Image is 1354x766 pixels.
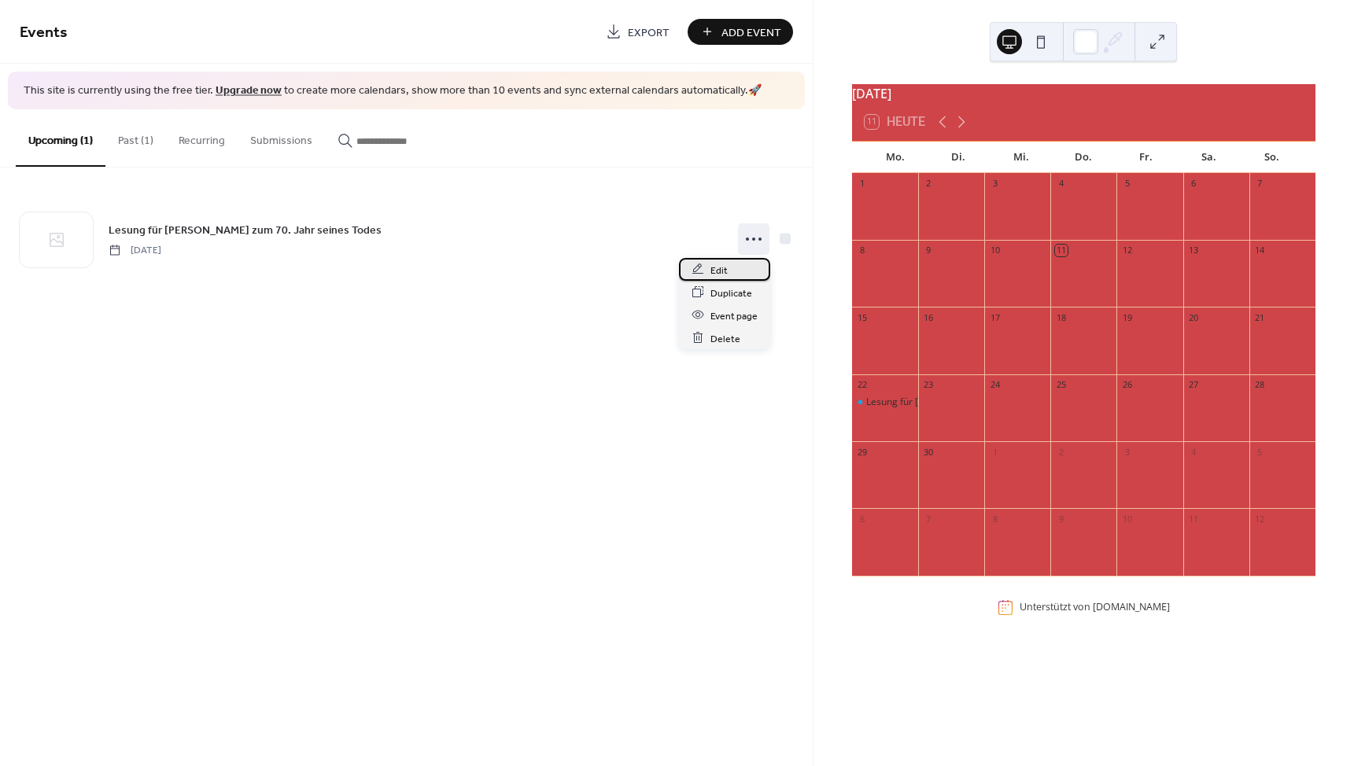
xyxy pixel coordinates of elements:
div: 10 [989,245,1001,256]
div: 7 [1254,178,1266,190]
div: 16 [923,311,935,323]
div: 20 [1188,311,1200,323]
div: 30 [923,446,935,458]
div: 11 [1188,513,1200,525]
span: Export [628,24,670,41]
div: 3 [989,178,1001,190]
div: 29 [857,446,869,458]
div: 19 [1121,311,1133,323]
a: Lesung für [PERSON_NAME] zum 70. Jahr seines Todes [109,221,382,239]
div: 2 [1055,446,1067,458]
div: 12 [1254,513,1266,525]
div: 4 [1055,178,1067,190]
span: Duplicate [710,285,752,301]
div: 10 [1121,513,1133,525]
div: 14 [1254,245,1266,256]
div: Unterstützt von [1020,601,1170,614]
button: Past (1) [105,109,166,165]
span: Events [20,17,68,48]
div: 23 [923,379,935,391]
div: 4 [1188,446,1200,458]
button: Submissions [238,109,325,165]
div: 17 [989,311,1001,323]
div: 22 [857,379,869,391]
div: Di. [927,142,990,173]
div: So. [1240,142,1303,173]
div: 5 [1254,446,1266,458]
span: This site is currently using the free tier. to create more calendars, show more than 10 events an... [24,83,762,99]
div: 1 [989,446,1001,458]
div: 15 [857,311,869,323]
div: Mi. [990,142,1053,173]
a: [DOMAIN_NAME] [1093,601,1170,614]
div: 8 [989,513,1001,525]
div: 5 [1121,178,1133,190]
div: 8 [857,245,869,256]
div: [DATE] [852,84,1315,103]
button: Upcoming (1) [16,109,105,167]
div: 27 [1188,379,1200,391]
a: Upgrade now [216,80,282,101]
div: 6 [857,513,869,525]
div: 11 [1055,245,1067,256]
a: Export [594,19,681,45]
span: [DATE] [109,243,161,257]
div: 9 [1055,513,1067,525]
div: Lesung für [PERSON_NAME] zum 70. Jahr seines Todes [866,396,1105,409]
div: Mo. [865,142,928,173]
div: 12 [1121,245,1133,256]
div: Do. [1052,142,1115,173]
div: 28 [1254,379,1266,391]
span: Lesung für [PERSON_NAME] zum 70. Jahr seines Todes [109,222,382,238]
div: 26 [1121,379,1133,391]
div: 25 [1055,379,1067,391]
button: Recurring [166,109,238,165]
div: Lesung für Albert Einstein zum 70. Jahr seines Todes [852,396,918,409]
div: 2 [923,178,935,190]
div: 6 [1188,178,1200,190]
div: 18 [1055,311,1067,323]
div: Fr. [1115,142,1178,173]
span: Edit [710,262,728,278]
div: 9 [923,245,935,256]
div: 3 [1121,446,1133,458]
button: Add Event [688,19,793,45]
span: Add Event [721,24,781,41]
div: 21 [1254,311,1266,323]
span: Delete [710,330,740,347]
div: 24 [989,379,1001,391]
div: Sa. [1178,142,1241,173]
span: Event page [710,308,758,324]
div: 13 [1188,245,1200,256]
div: 7 [923,513,935,525]
div: 1 [857,178,869,190]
